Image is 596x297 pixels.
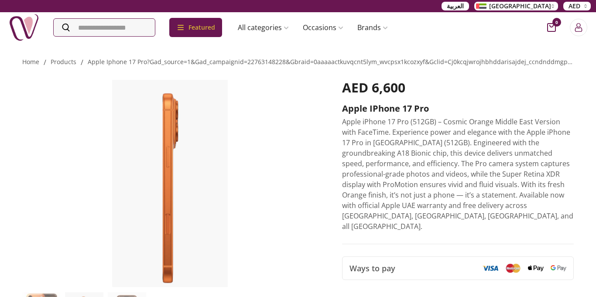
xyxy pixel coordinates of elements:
[474,2,558,10] button: [GEOGRAPHIC_DATA]
[570,19,587,36] button: Login
[447,2,464,10] span: العربية
[22,58,39,66] a: Home
[342,116,574,232] p: Apple iPhone 17 Pro (512GB) – Cosmic Orange Middle East Version with FaceTime. Experience power a...
[552,18,561,27] span: 0
[349,262,395,274] span: Ways to pay
[54,19,155,36] input: Search
[489,2,551,10] span: [GEOGRAPHIC_DATA]
[505,263,521,273] img: Mastercard
[22,80,318,287] img: Apple iPhone 17 Pro Apple iPhone 17 Pro Orange – 512GB iPhone 17 Pro iPhone Orange آبل آيفون 17 ب...
[528,265,544,272] img: Apple Pay
[547,23,556,32] button: cart-button
[342,79,405,96] span: AED 6,600
[231,19,296,36] a: All categories
[350,19,395,36] a: Brands
[44,57,46,68] li: /
[342,102,574,115] h2: Apple iPhone 17 Pro
[476,3,486,9] img: Arabic_dztd3n.png
[9,12,39,43] img: Nigwa-uae-gifts
[51,58,76,66] a: products
[483,265,498,271] img: Visa
[296,19,350,36] a: Occasions
[551,265,566,271] img: Google Pay
[81,57,83,68] li: /
[563,2,591,10] button: AED
[169,18,222,37] div: Featured
[569,2,580,10] span: AED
